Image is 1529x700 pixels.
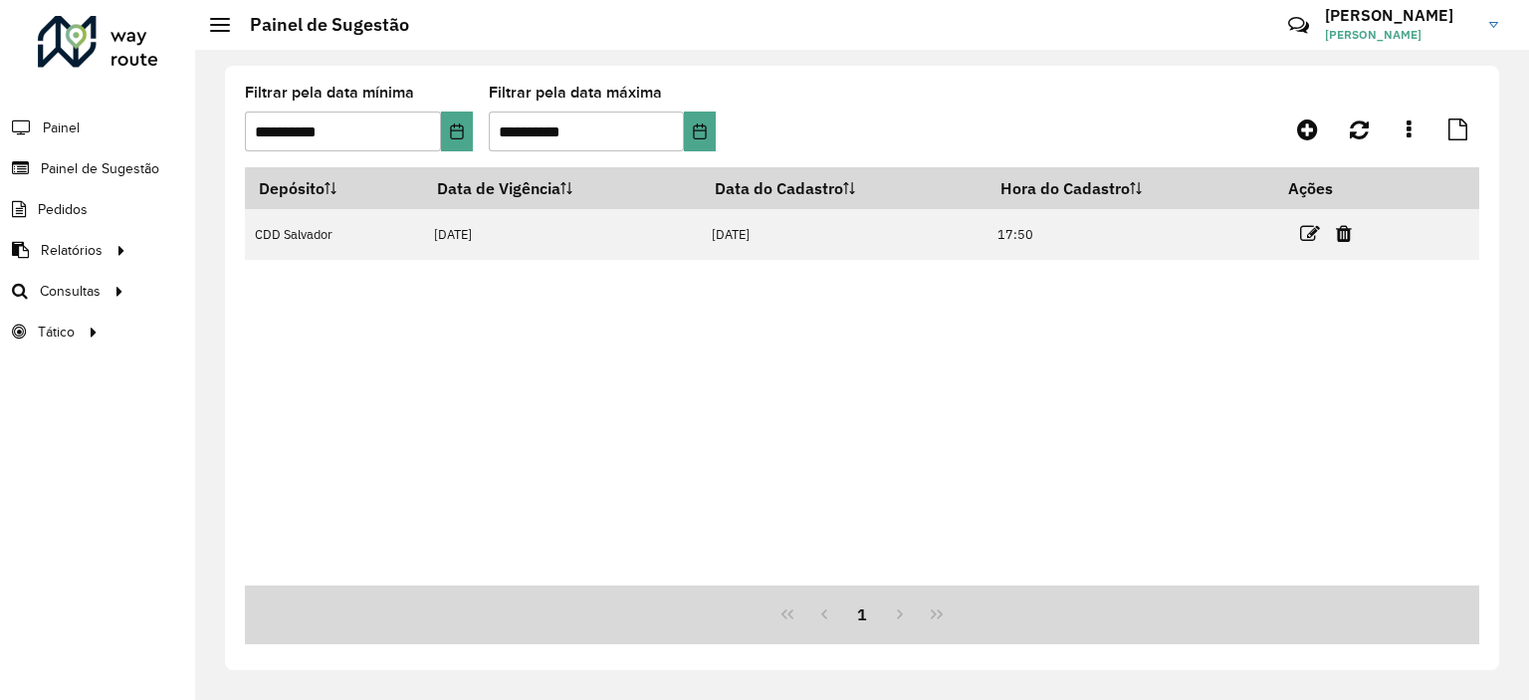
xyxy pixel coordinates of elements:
span: Pedidos [38,199,88,220]
th: Depósito [245,167,424,209]
button: Choose Date [441,112,473,151]
th: Data do Cadastro [701,167,986,209]
h3: [PERSON_NAME] [1325,6,1474,25]
a: Contato Rápido [1277,4,1320,47]
th: Hora do Cadastro [987,167,1275,209]
td: [DATE] [701,209,986,260]
span: Painel [43,117,80,138]
span: Painel de Sugestão [41,158,159,179]
a: Editar [1300,220,1320,247]
a: Excluir [1336,220,1352,247]
th: Ações [1274,167,1394,209]
label: Filtrar pela data mínima [245,81,414,105]
span: Tático [38,322,75,343]
td: 17:50 [987,209,1275,260]
button: 1 [843,595,881,633]
td: CDD Salvador [245,209,424,260]
td: [DATE] [424,209,702,260]
th: Data de Vigência [424,167,702,209]
span: [PERSON_NAME] [1325,26,1474,44]
span: Consultas [40,281,101,302]
h2: Painel de Sugestão [230,14,409,36]
label: Filtrar pela data máxima [489,81,662,105]
span: Relatórios [41,240,103,261]
button: Choose Date [684,112,716,151]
